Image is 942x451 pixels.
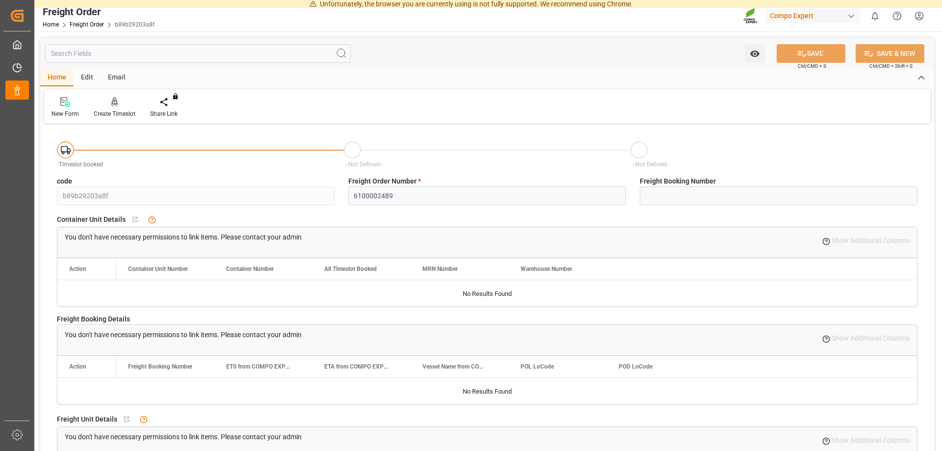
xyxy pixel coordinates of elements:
span: Freight Unit Details [57,414,117,424]
p: You don't have necessary permissions to link items. Please contact your admin [65,232,302,242]
div: Action [69,265,86,272]
span: ETS from COMPO EXPERT [226,363,292,370]
div: Freight Order [43,4,155,19]
span: ETA from COMPO EXPERT [324,363,390,370]
span: Container Number [226,265,274,272]
span: code [57,176,72,186]
p: You don't have necessary permissions to link items. Please contact your admin [65,330,302,340]
button: SAVE & NEW [856,44,924,63]
span: Ctrl/CMD + S [798,62,826,70]
span: MRN Number [422,265,458,272]
div: Home [40,70,74,86]
button: show 0 new notifications [864,5,886,27]
p: You don't have necessary permissions to link items. Please contact your admin [65,432,302,442]
button: open menu [745,44,765,63]
div: New Form [52,109,79,118]
img: Screenshot%202023-09-29%20at%2010.02.21.png_1712312052.png [743,7,759,25]
div: Compo Expert [766,9,860,23]
span: Freight Booking Number [640,176,716,186]
a: Freight Order [70,21,104,28]
input: Search Fields [45,44,351,63]
div: Create Timeslot [94,109,135,118]
span: Warehouse Number [521,265,572,272]
span: Timeslot booked [59,161,103,168]
span: POD LoCode [619,363,653,370]
span: --Not Defined-- [345,161,383,168]
div: Action [69,363,86,370]
div: Email [101,70,133,86]
a: Home [43,21,59,28]
button: SAVE [777,44,845,63]
button: Compo Expert [766,6,864,25]
span: Ctrl/CMD + Shift + S [869,62,913,70]
span: All Timeslot Booked [324,265,377,272]
span: --Not Defined-- [632,161,670,168]
span: Freight Order Number [348,176,421,186]
button: Help Center [886,5,908,27]
span: POL LoCode [521,363,554,370]
span: Freight Booking Number [128,363,192,370]
div: Edit [74,70,101,86]
span: Container Unit Number [128,265,188,272]
span: Vessel Name from COMPO EXPERT [422,363,488,370]
span: Freight Booking Details [57,314,130,324]
span: Container Unit Details [57,214,126,225]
